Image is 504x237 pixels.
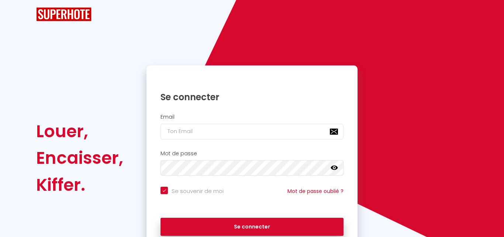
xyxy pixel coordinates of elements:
[36,145,123,171] div: Encaisser,
[160,114,344,120] h2: Email
[160,91,344,103] h1: Se connecter
[36,172,123,198] div: Kiffer.
[160,218,344,236] button: Se connecter
[36,118,123,145] div: Louer,
[160,124,344,139] input: Ton Email
[36,7,92,21] img: SuperHote logo
[160,150,344,157] h2: Mot de passe
[287,187,344,195] a: Mot de passe oublié ?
